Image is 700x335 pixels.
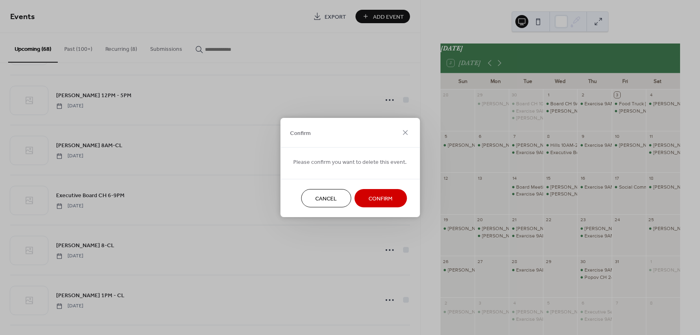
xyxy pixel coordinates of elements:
span: Confirm [369,195,393,203]
button: Cancel [301,189,351,207]
span: Cancel [315,195,337,203]
span: Confirm [290,129,311,137]
span: Please confirm you want to delete this event. [293,158,407,167]
button: Confirm [354,189,407,207]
